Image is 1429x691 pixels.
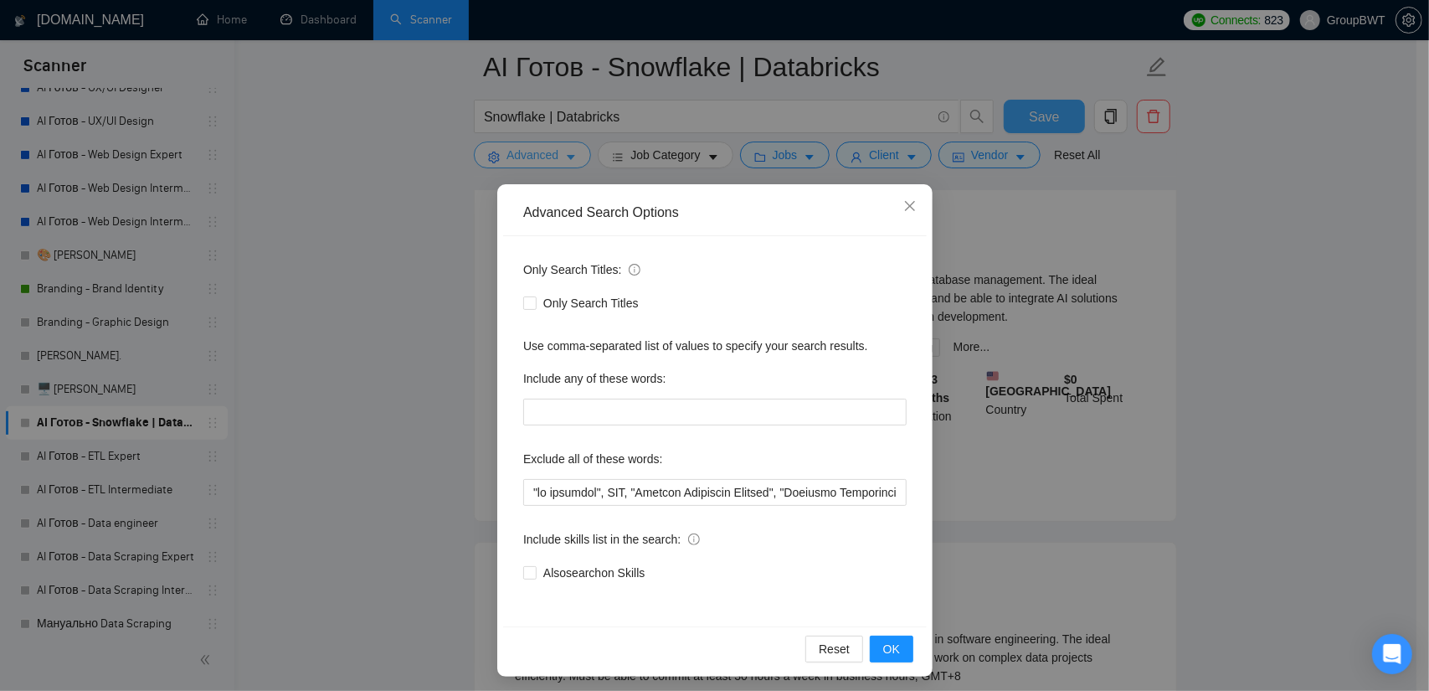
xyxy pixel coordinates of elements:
[523,446,663,472] label: Exclude all of these words:
[629,264,640,276] span: info-circle
[887,184,933,229] button: Close
[805,636,863,663] button: Reset
[523,204,907,222] div: Advanced Search Options
[903,199,917,213] span: close
[819,640,850,658] span: Reset
[523,530,700,549] span: Include skills list in the search:
[537,564,651,582] span: Also search on Skills
[523,260,640,279] span: Only Search Titles:
[688,534,700,545] span: info-circle
[523,365,666,392] label: Include any of these words:
[1372,634,1412,674] div: Open Intercom Messenger
[523,337,907,355] div: Use comma-separated list of values to specify your search results.
[882,640,899,658] span: OK
[869,636,912,663] button: OK
[537,294,645,312] span: Only Search Titles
